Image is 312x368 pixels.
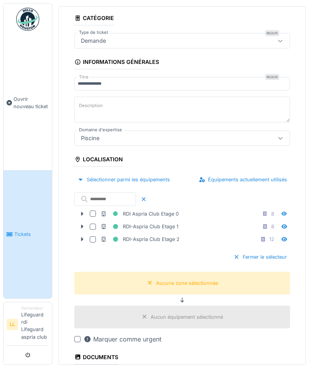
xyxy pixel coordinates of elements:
label: Titre [77,74,90,80]
div: Requis [265,74,279,80]
div: Marquer comme urgent [84,335,161,344]
div: Demandeur [21,305,49,311]
div: Équipements actuellement utilisés [196,174,290,185]
div: Informations générales [74,56,159,69]
div: RDI-Aspria Club Etage 2 [101,234,179,244]
span: Ouvrir nouveau ticket [13,95,49,110]
div: Demande [78,37,109,45]
div: Documents [74,351,118,365]
div: Sélectionner parmi les équipements [74,174,173,185]
span: Tickets [14,231,49,238]
li: LL [7,319,18,330]
div: Localisation [74,154,123,167]
div: Requis [265,30,279,36]
div: Fermer le sélecteur [230,252,290,262]
div: Piscine [78,134,102,142]
li: Lifeguard rdi Lifeguard aspria club [21,305,49,344]
div: 8 [271,210,274,217]
a: LL DemandeurLifeguard rdi Lifeguard aspria club [7,305,49,346]
a: Tickets [3,170,52,298]
div: Aucun équipement sélectionné [151,313,223,321]
img: Badge_color-CXgf-gQk.svg [16,8,39,31]
div: Aucune zone sélectionnée [156,279,218,287]
label: Type de ticket [77,29,110,36]
a: Ouvrir nouveau ticket [3,35,52,170]
div: RDI Aspria Club Etage 0 [101,209,179,219]
div: RDI-Aspria Club Etage 1 [101,222,178,231]
label: Domaine d'expertise [77,127,124,133]
div: Catégorie [74,12,114,25]
label: Description [77,101,104,110]
div: 12 [269,236,274,243]
div: 8 [271,223,274,230]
